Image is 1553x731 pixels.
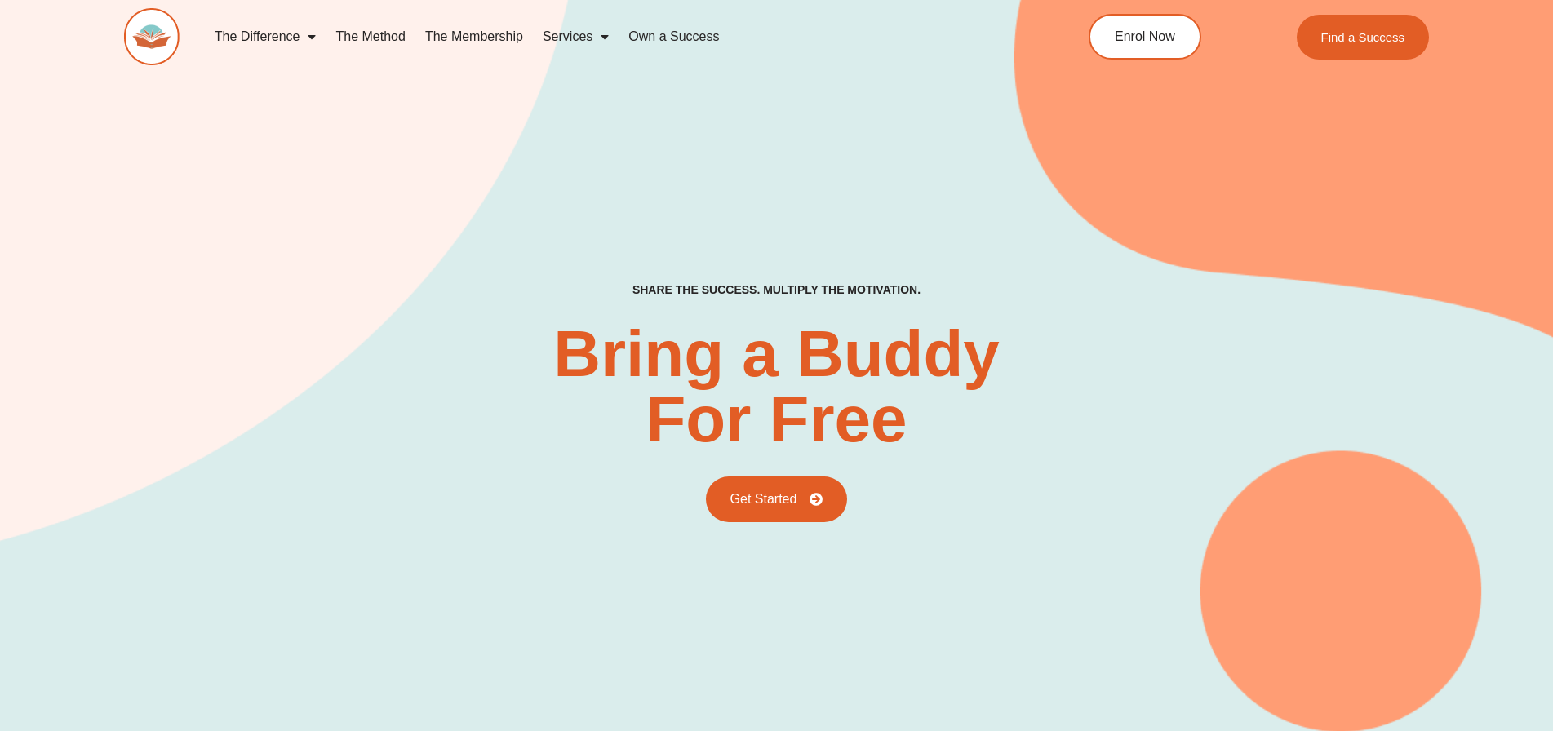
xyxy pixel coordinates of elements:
[1089,14,1201,60] a: Enrol Now
[730,493,797,506] span: Get Started
[415,18,533,55] a: The Membership
[632,282,921,297] h2: Share the success. Multiply the motivation.
[1297,15,1430,60] a: Find a Success
[205,18,326,55] a: The Difference
[706,476,848,522] a: Get Started
[205,18,1014,55] nav: Menu
[619,18,729,55] a: Own a Success
[533,18,619,55] a: Services
[326,18,415,55] a: The Method
[1321,31,1405,43] span: Find a Success
[553,321,1000,452] h2: Bring a Buddy For Free
[1115,30,1175,43] span: Enrol Now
